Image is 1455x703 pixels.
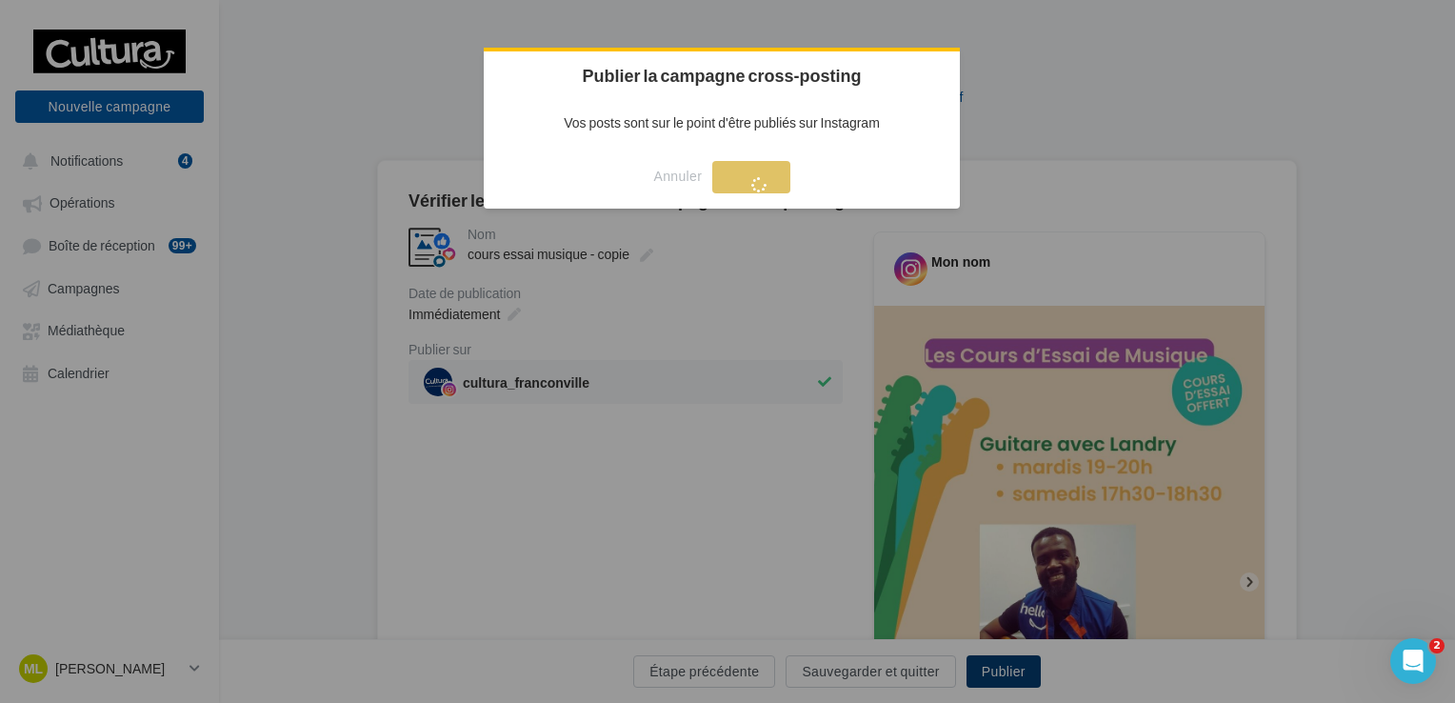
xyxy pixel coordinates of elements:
[484,51,960,99] h2: Publier la campagne cross-posting
[712,161,789,193] button: Publier
[484,99,960,146] p: Vos posts sont sur le point d'être publiés sur Instagram
[1390,638,1436,684] iframe: Intercom live chat
[653,161,702,191] button: Annuler
[1429,638,1445,653] span: 2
